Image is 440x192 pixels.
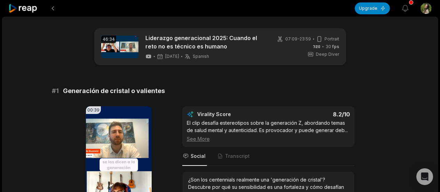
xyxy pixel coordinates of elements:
[145,34,265,51] a: Liderazgo generacional 2025: Cuando el reto no es técnico es humano
[165,54,179,59] span: [DATE]
[326,44,339,50] span: 30
[187,135,350,143] div: See More
[355,2,390,14] button: Upgrade
[285,36,311,42] span: 07:09 - 23:59
[325,36,339,42] span: Portrait
[52,86,59,96] span: # 1
[275,111,350,118] div: 8.2 /10
[193,54,209,59] span: Spanish
[225,153,250,160] span: Transcript
[191,153,206,160] span: Social
[316,51,339,57] span: Deep Diver
[63,86,165,96] span: Generación de cristal o valientes
[332,44,339,49] span: fps
[182,147,354,166] nav: Tabs
[187,119,350,143] div: El clip desafía estereotipos sobre la generación Z, abordando temas de salud mental y autenticida...
[416,168,433,185] div: Open Intercom Messenger
[197,111,272,118] div: Virality Score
